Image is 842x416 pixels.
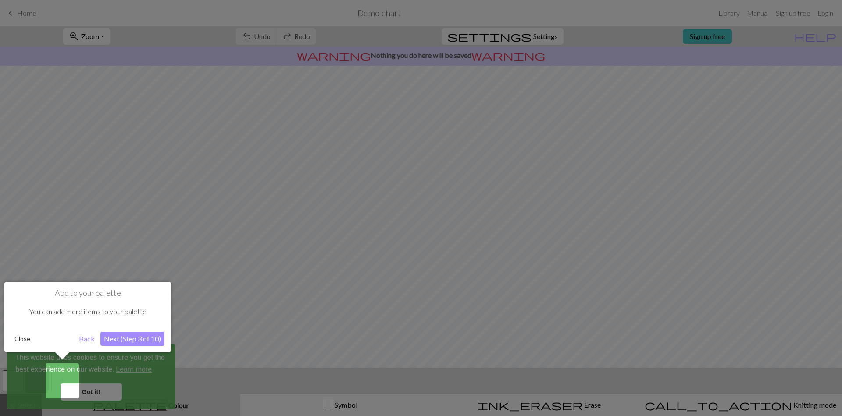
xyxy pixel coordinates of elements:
div: Add to your palette [4,282,171,352]
button: Next (Step 3 of 10) [100,332,164,346]
h1: Add to your palette [11,288,164,298]
button: Close [11,332,34,345]
div: You can add more items to your palette [11,298,164,325]
button: Back [75,332,98,346]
